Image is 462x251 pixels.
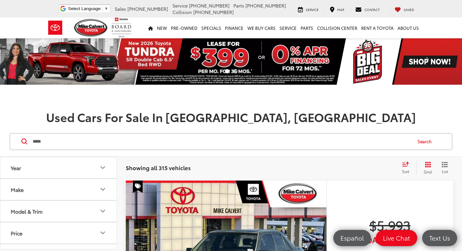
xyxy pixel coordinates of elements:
[172,2,188,9] span: Service
[390,6,419,12] a: My Saved Vehicles
[338,217,442,233] span: $5,993
[193,9,234,15] span: [PHONE_NUMBER]
[68,6,101,11] span: Select Language
[99,207,107,215] div: Model & Trim
[0,179,117,200] button: MakeMake
[245,2,286,9] span: [PHONE_NUMBER]
[359,18,396,38] a: Rent a Toyota
[424,169,432,174] span: Grid
[422,230,457,246] a: Text Us
[376,230,417,246] a: Live Chat
[11,165,21,171] div: Year
[155,18,169,38] a: New
[333,230,371,246] a: Español
[0,201,117,222] button: Model & TrimModel & Trim
[99,164,107,171] div: Year
[169,18,199,38] a: Pre-Owned
[426,234,453,242] span: Text Us
[68,6,108,11] a: Select Language​
[11,208,42,214] div: Model & Trim
[133,181,143,193] span: Special
[437,161,453,174] button: List View
[99,229,107,237] div: Price
[404,7,414,12] span: Saved
[293,6,324,12] a: Service
[315,18,359,38] a: Collision Center
[74,19,109,37] img: Mike Calvert Toyota
[278,18,299,38] a: Service
[337,234,367,242] span: Español
[115,6,126,12] span: Sales
[146,18,155,38] a: Home
[223,18,245,38] a: Finance
[416,161,437,174] button: Grid View
[104,6,108,11] span: ▼
[350,6,385,12] a: Contact
[325,6,349,12] a: Map
[11,230,22,236] div: Price
[172,9,192,15] span: Collision
[337,7,344,12] span: Map
[399,161,416,174] button: Select sort value
[402,169,409,174] span: Sort
[11,186,24,193] div: Make
[306,7,319,12] span: Service
[364,7,380,12] span: Contact
[32,134,411,149] input: Search by Make, Model, or Keyword
[380,234,413,242] span: Live Chat
[0,157,117,178] button: YearYear
[396,18,421,38] a: About Us
[127,6,168,12] span: [PHONE_NUMBER]
[199,18,223,38] a: Specials
[102,6,102,11] span: ​
[99,185,107,193] div: Make
[442,169,448,174] span: List
[245,18,278,38] a: WE BUY CARS
[126,164,191,171] span: Showing all 315 vehicles
[411,133,441,150] button: Search
[43,17,67,38] img: Toyota
[189,2,230,9] span: [PHONE_NUMBER]
[0,222,117,244] button: PricePrice
[233,2,244,9] span: Parts
[299,18,315,38] a: Parts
